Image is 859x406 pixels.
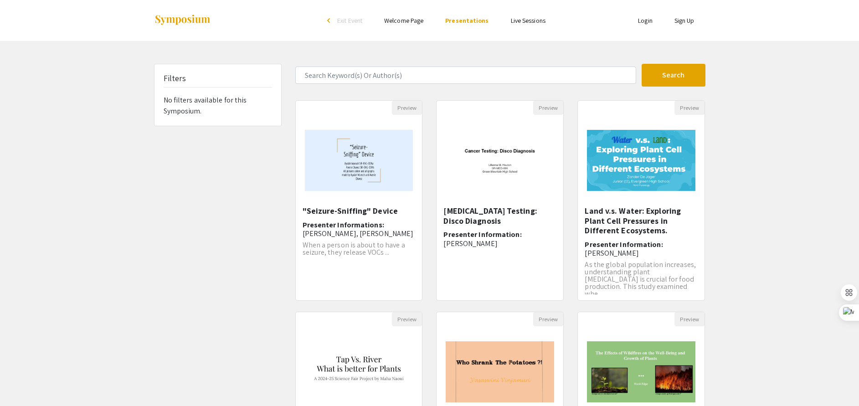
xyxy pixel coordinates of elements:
img: <p class="ql-align-center"><strong style="background-color: transparent; color: rgb(0, 0, 0);">Ca... [437,121,563,200]
img: <p>Land v.s. Water: Exploring Plant Cell Pressures in Different Ecosystems. </p> [578,121,705,200]
img: Symposium by ForagerOne [154,14,211,26]
a: Login [638,16,653,25]
span: When a person is about to have a seizure, they release VOCs ... [303,240,405,257]
button: Search [642,64,705,87]
button: Preview [533,312,563,326]
span: [PERSON_NAME], [PERSON_NAME] [303,229,414,238]
button: Preview [392,101,422,115]
a: Welcome Page [384,16,423,25]
span: Exit Event [337,16,362,25]
span: [PERSON_NAME] [585,248,638,258]
h6: Presenter Informations: [303,221,416,238]
div: Open Presentation <p>Land v.s. Water: Exploring Plant Cell Pressures in Different Ecosystems. </p> [577,100,705,301]
p: As the global population increases, understanding plant [MEDICAL_DATA] is crucial for food produc... [585,261,698,298]
h6: Presenter Information: [585,240,698,257]
button: Preview [674,312,705,326]
button: Preview [392,312,422,326]
h5: Filters [164,73,186,83]
div: No filters available for this Symposium. [154,64,281,126]
h5: "Seizure-Sniffing" Device [303,206,416,216]
h5: Land v.s. Water: Exploring Plant Cell Pressures in Different Ecosystems. [585,206,698,236]
h6: Presenter Information: [443,230,556,247]
a: Presentations [445,16,489,25]
button: Preview [533,101,563,115]
input: Search Keyword(s) Or Author(s) [295,67,636,84]
button: Preview [674,101,705,115]
h5: [MEDICAL_DATA] Testing: Disco Diagnosis [443,206,556,226]
div: Open Presentation <p class="ql-align-center"><strong style="background-color: transparent; color:... [436,100,564,301]
a: Sign Up [674,16,694,25]
div: Open Presentation <p>"Seizure-Sniffing" Device</p> [295,100,423,301]
img: <p>"Seizure-Sniffing" Device</p> [296,121,422,200]
div: arrow_back_ios [327,18,333,23]
a: Live Sessions [511,16,545,25]
span: [PERSON_NAME] [443,239,497,248]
